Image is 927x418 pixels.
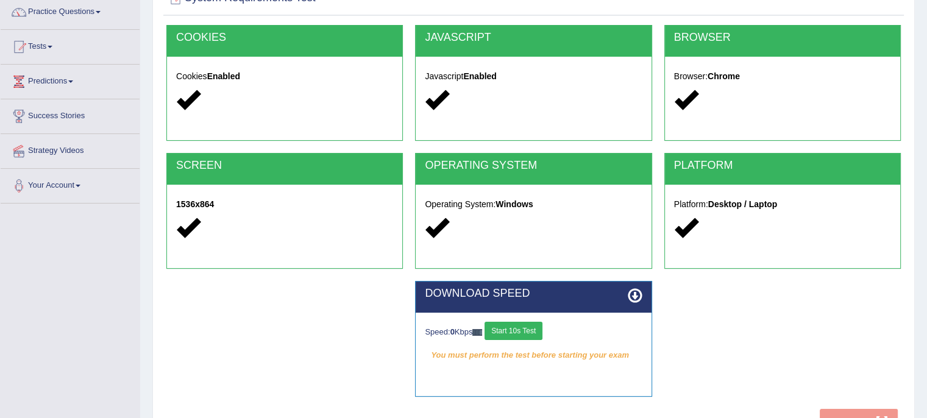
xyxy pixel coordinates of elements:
[1,99,140,130] a: Success Stories
[450,327,455,336] strong: 0
[176,32,393,44] h2: COOKIES
[176,160,393,172] h2: SCREEN
[674,160,891,172] h2: PLATFORM
[674,72,891,81] h5: Browser:
[207,71,240,81] strong: Enabled
[674,200,891,209] h5: Platform:
[708,71,740,81] strong: Chrome
[485,322,542,340] button: Start 10s Test
[425,72,642,81] h5: Javascript
[425,200,642,209] h5: Operating System:
[1,30,140,60] a: Tests
[674,32,891,44] h2: BROWSER
[176,199,214,209] strong: 1536x864
[1,65,140,95] a: Predictions
[425,288,642,300] h2: DOWNLOAD SPEED
[1,169,140,199] a: Your Account
[1,134,140,165] a: Strategy Videos
[425,346,642,364] em: You must perform the test before starting your exam
[425,160,642,172] h2: OPERATING SYSTEM
[495,199,533,209] strong: Windows
[708,199,778,209] strong: Desktop / Laptop
[425,32,642,44] h2: JAVASCRIPT
[425,322,642,343] div: Speed: Kbps
[176,72,393,81] h5: Cookies
[472,329,482,336] img: ajax-loader-fb-connection.gif
[463,71,496,81] strong: Enabled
